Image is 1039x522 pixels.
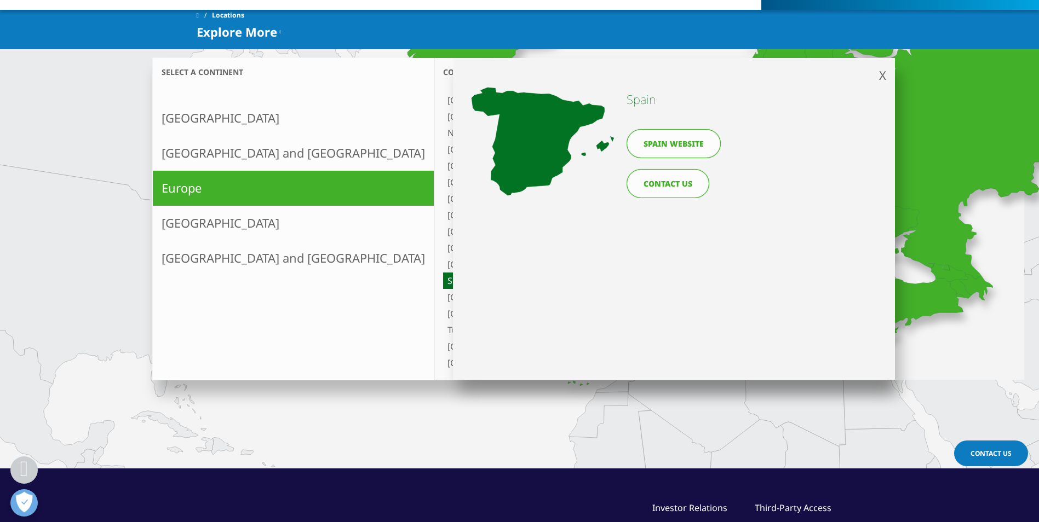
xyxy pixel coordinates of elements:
a: Contact Us [954,440,1028,466]
a: [GEOGRAPHIC_DATA] [153,206,434,241]
a: Nordics [443,125,679,141]
h3: Country [434,58,715,86]
a: [GEOGRAPHIC_DATA] and [GEOGRAPHIC_DATA] [153,241,434,276]
a: [GEOGRAPHIC_DATA] [443,141,679,158]
a: Spain [443,272,679,289]
a: [GEOGRAPHIC_DATA] [443,158,679,174]
a: Third-Party Access [755,502,831,514]
a: [GEOGRAPHIC_DATA] [443,108,679,125]
a: [GEOGRAPHIC_DATA] [443,174,679,190]
button: Abrir preferencias [10,489,38,517]
a: [GEOGRAPHIC_DATA] [153,101,434,136]
a: [GEOGRAPHIC_DATA] [443,92,679,108]
a: [GEOGRAPHIC_DATA] [443,289,679,305]
a: [GEOGRAPHIC_DATA] [443,355,679,371]
a: Europe [153,171,434,206]
a: [GEOGRAPHIC_DATA] [443,305,679,322]
h3: Select a continent [153,67,434,77]
span: Locations [212,5,244,25]
a: [GEOGRAPHIC_DATA] [443,190,679,207]
a: [GEOGRAPHIC_DATA] [443,223,679,240]
a: Investor Relations [652,502,727,514]
a: [GEOGRAPHIC_DATA] [443,338,679,355]
a: [GEOGRAPHIC_DATA] [443,240,679,256]
a: Spain website [627,129,721,158]
a: Turkey [443,322,679,338]
a: [GEOGRAPHIC_DATA] [443,207,679,223]
a: [GEOGRAPHIC_DATA] and [GEOGRAPHIC_DATA] [153,136,434,171]
a: [GEOGRAPHIC_DATA] [443,256,679,272]
span: X [879,67,886,83]
span: Explore More [197,25,277,38]
h4: Spain [627,91,726,107]
a: CONTACT US [627,169,709,198]
span: Contact Us [971,449,1012,458]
